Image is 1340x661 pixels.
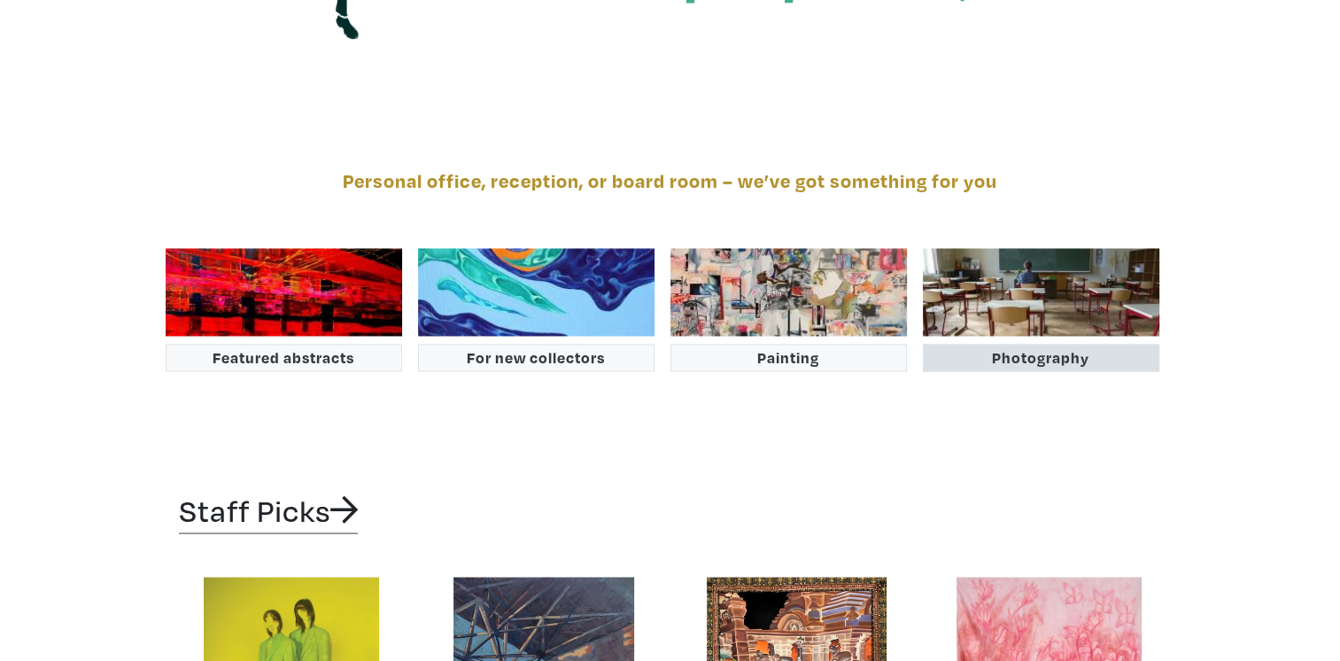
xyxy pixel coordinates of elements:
a: Staff Picks [179,492,359,533]
a: Painting [670,248,923,371]
button: Photography [923,344,1159,371]
a: Photography [923,248,1175,371]
button: Painting [670,344,907,371]
button: For new collectors [418,344,655,371]
img: Minimal Abstracts [670,248,907,336]
a: Featured abstracts [166,248,418,371]
button: Featured abstracts [166,344,402,371]
a: For new collectors [418,248,670,371]
img: Photography [418,248,655,336]
img: In the mood for Love [166,248,402,336]
img: Avant-Garde [923,248,1159,336]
